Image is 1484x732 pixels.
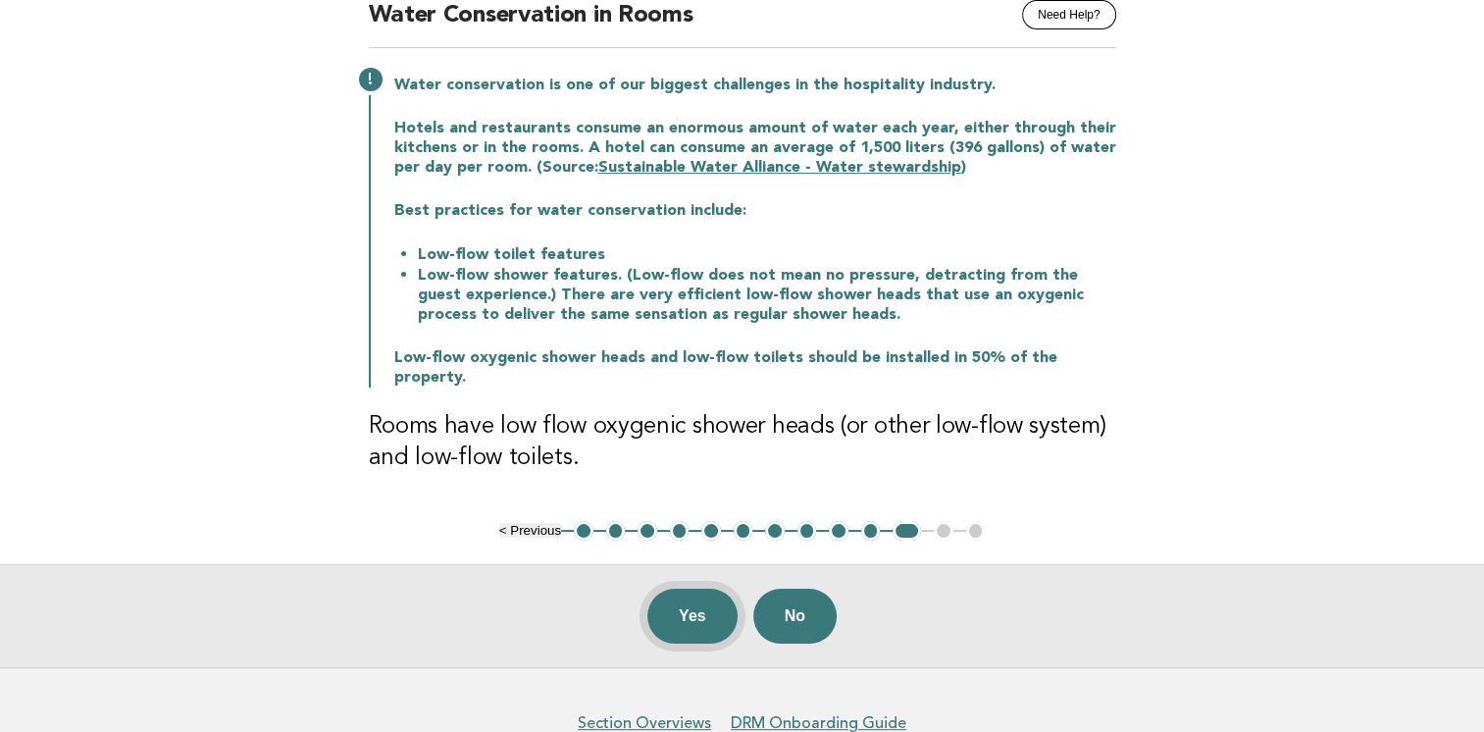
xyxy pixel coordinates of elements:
[829,521,848,541] button: 9
[606,521,626,541] button: 2
[394,119,1116,178] p: Hotels and restaurants consume an enormous amount of water each year, either through their kitche...
[797,521,817,541] button: 8
[861,521,881,541] button: 10
[647,589,738,644] button: Yes
[753,589,837,644] button: No
[893,521,921,541] button: 11
[638,521,657,541] button: 3
[394,201,1116,221] p: Best practices for water conservation include:
[369,411,1116,474] h3: Rooms have low flow oxygenic shower heads (or other low-flow system) and low-flow toilets.
[418,265,1116,325] li: Low-flow shower features. (Low-flow does not mean no pressure, detracting from the guest experien...
[734,521,753,541] button: 6
[670,521,690,541] button: 4
[394,76,1116,95] p: Water conservation is one of our biggest challenges in the hospitality industry.
[499,523,561,538] button: < Previous
[418,244,1116,265] li: Low-flow toilet features
[598,160,961,176] a: Sustainable Water Alliance - Water stewardship
[701,521,721,541] button: 5
[574,521,593,541] button: 1
[394,348,1116,388] p: Low-flow oxygenic shower heads and low-flow toilets should be installed in 50% of the property.
[765,521,785,541] button: 7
